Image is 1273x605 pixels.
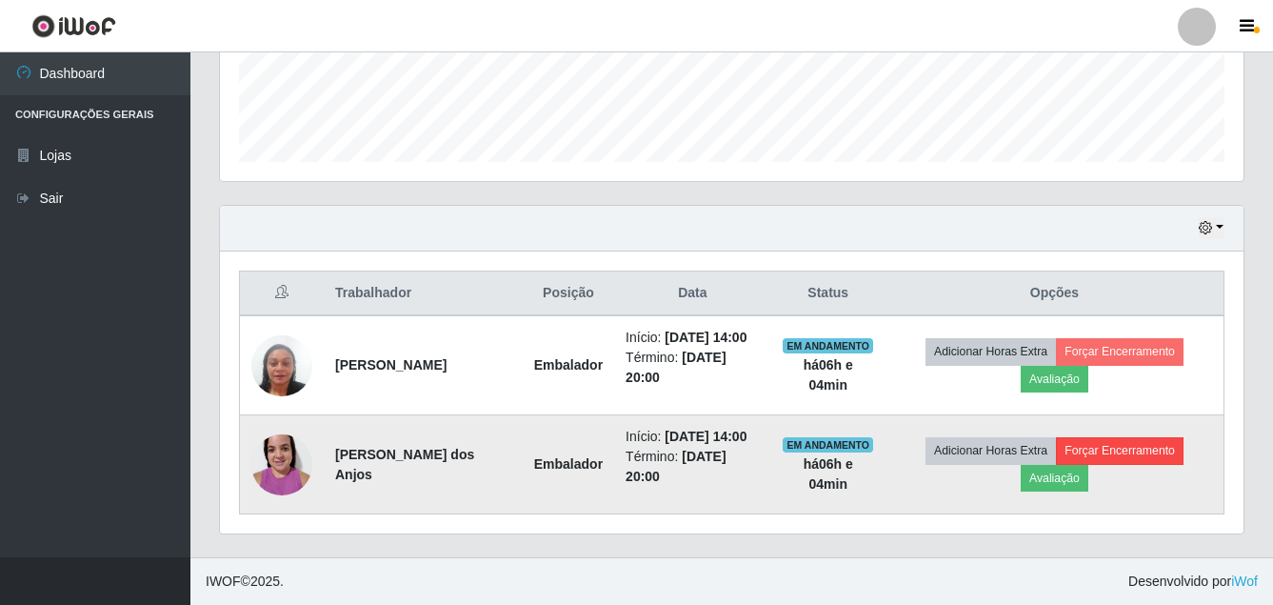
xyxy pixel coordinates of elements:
span: EM ANDAMENTO [783,338,873,353]
a: iWof [1231,574,1258,589]
time: [DATE] 14:00 [665,330,746,345]
img: CoreUI Logo [31,14,116,38]
strong: [PERSON_NAME] [335,357,447,373]
time: [DATE] 14:00 [665,429,746,444]
strong: [PERSON_NAME] dos Anjos [335,447,474,482]
li: Início: [626,427,759,447]
strong: há 06 h e 04 min [804,456,853,492]
span: IWOF [206,574,241,589]
strong: Embalador [534,357,603,373]
li: Término: [626,348,759,388]
button: Adicionar Horas Extra [925,338,1056,365]
button: Forçar Encerramento [1056,437,1183,464]
span: Desenvolvido por [1128,572,1258,592]
img: 1737249386728.jpeg [251,424,312,505]
button: Avaliação [1021,366,1088,393]
img: 1703781074039.jpeg [251,312,312,420]
li: Término: [626,447,759,487]
th: Opções [885,272,1224,316]
th: Trabalhador [324,272,523,316]
button: Forçar Encerramento [1056,338,1183,365]
strong: Embalador [534,456,603,472]
span: EM ANDAMENTO [783,437,873,453]
li: Início: [626,328,759,348]
th: Posição [523,272,614,316]
span: © 2025 . [206,572,284,592]
strong: há 06 h e 04 min [804,357,853,393]
th: Data [614,272,770,316]
th: Status [771,272,885,316]
button: Adicionar Horas Extra [925,437,1056,464]
button: Avaliação [1021,465,1088,492]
